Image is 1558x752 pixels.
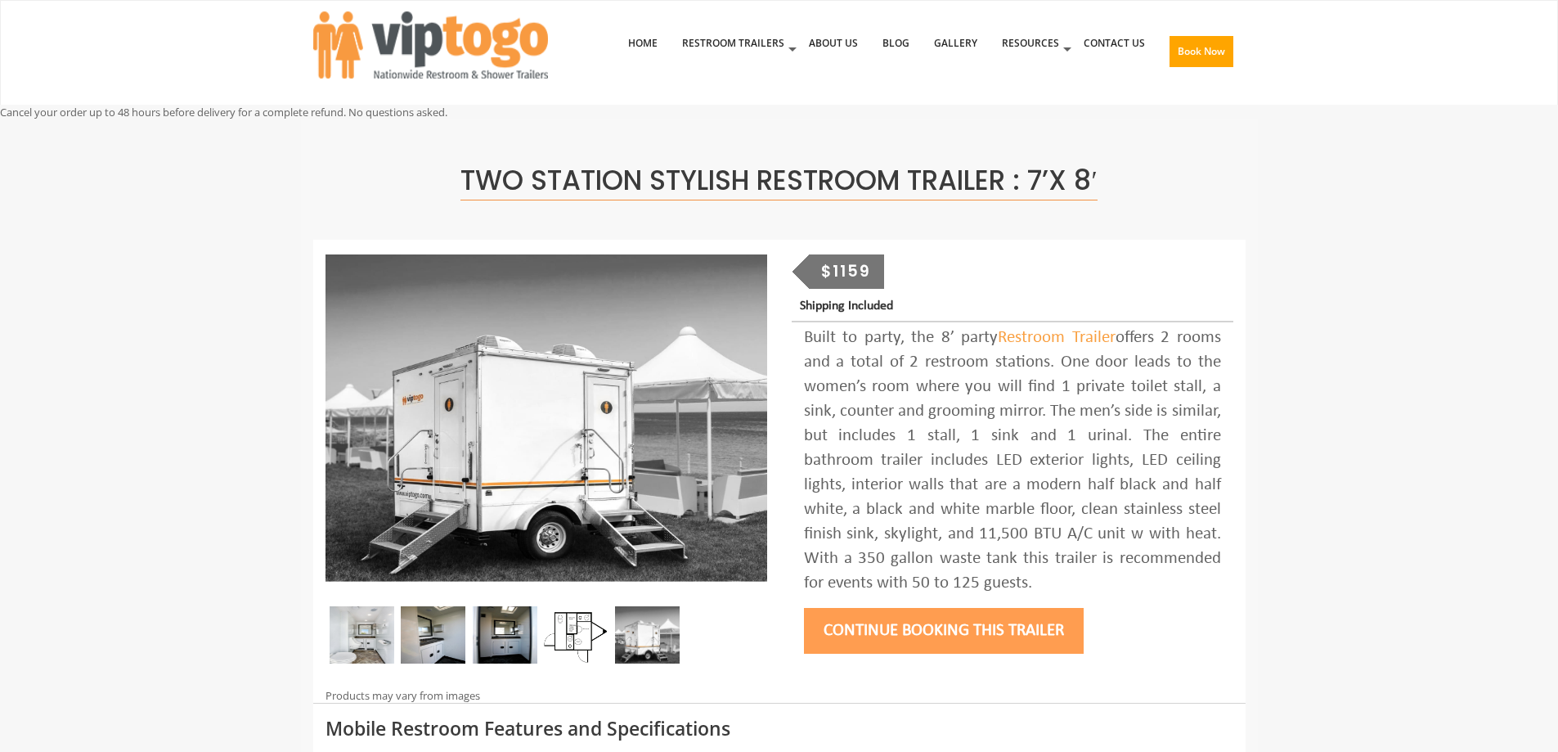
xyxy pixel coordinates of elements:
[460,161,1097,200] span: Two Station Stylish Restroom Trailer : 7’x 8′
[1170,36,1233,67] button: Book Now
[870,1,922,86] a: Blog
[326,718,1233,739] h3: Mobile Restroom Features and Specifications
[616,1,670,86] a: Home
[544,606,608,664] img: Floor Plan of 2 station Mini restroom with sink and toilet
[330,606,394,664] img: Inside of complete restroom with a stall, a urinal, tissue holders, cabinets and mirror
[922,1,990,86] a: Gallery
[800,295,1232,317] p: Shipping Included
[804,608,1084,654] button: Continue Booking this trailer
[313,11,548,79] img: VIPTOGO
[326,254,767,582] img: A mini restroom trailer with two separate stations and separate doors for males and females
[401,606,465,664] img: DSC_0016_email
[1157,1,1246,102] a: Book Now
[326,688,767,704] div: Products may vary from images
[473,606,537,664] img: DSC_0004_email
[797,1,870,86] a: About Us
[804,622,1084,639] a: Continue Booking this trailer
[990,1,1071,86] a: Resources
[804,326,1221,596] div: Built to party, the 8’ party offers 2 rooms and a total of 2 restroom stations. One door leads to...
[998,329,1116,346] a: Restroom Trailer
[615,606,680,664] img: A mini restroom trailer with two separate stations and separate doors for males and females
[809,254,884,289] div: $1159
[1071,1,1157,86] a: Contact Us
[670,1,797,86] a: Restroom Trailers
